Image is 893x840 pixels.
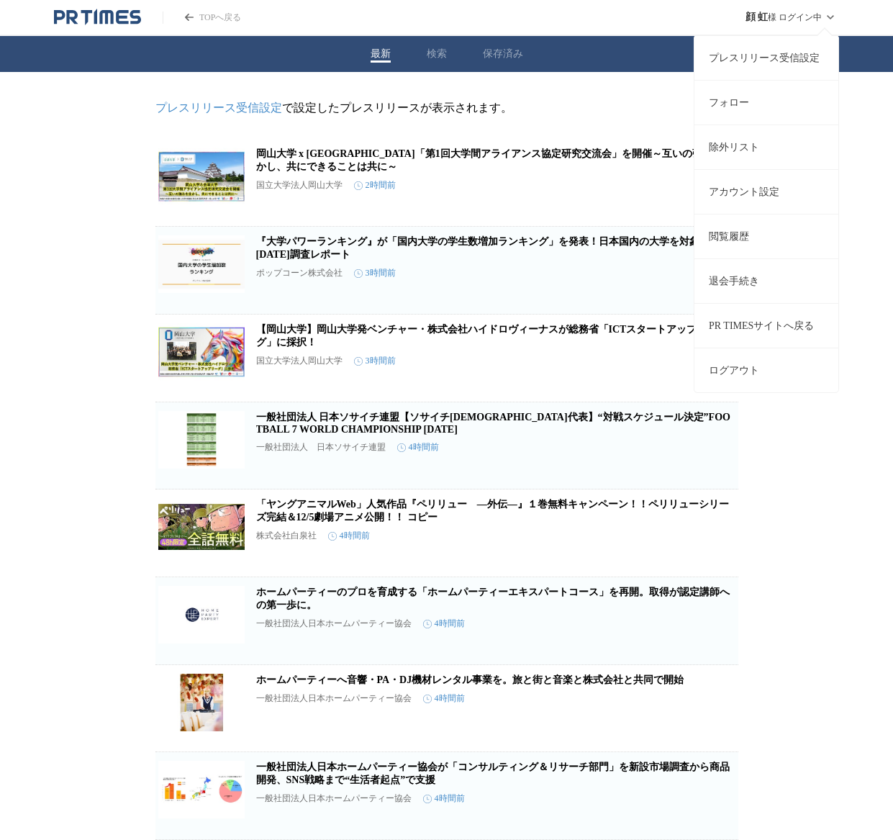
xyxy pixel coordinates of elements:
time: 4時間前 [423,692,465,705]
a: プレスリリース受信設定 [155,101,282,114]
p: 株式会社白泉社 [256,530,317,542]
button: 最新 [371,48,391,60]
a: 退会手続き [694,258,838,303]
img: 『大学パワーランキング』が「国内大学の学生数増加ランキング」を発表！日本国内の大学を対象にした2025年調査レポート [158,235,245,293]
a: アカウント設定 [694,169,838,214]
p: 一般社団法人日本ホームパーティー協会 [256,618,412,630]
a: 一般社団法人日本ホームパーティー協会が「コンサルティング＆リサーチ部門」を新設市場調査から商品開発、SNS戦略まで“生活者起点”で支援 [256,762,730,785]
img: 一般社団法人 日本ソサイチ連盟【ソサイチ日本代表】“対戦スケジュール決定”FOOTBALL 7 WORLD CHAMPIONSHIP 2025 [158,411,245,469]
img: 岡山大学 x 会津大学「第1回大学間アライアンス協定研究交流会」を開催～互いの強みを生かし、共にできることは共に～ [158,148,245,205]
a: PR TIMESのトップページはこちら [163,12,241,24]
time: 4時間前 [423,618,465,630]
a: PR TIMESサイトへ戻る [694,303,838,348]
img: 「ヤングアニマルWeb」人気作品『ペリリュー ―外伝―』１巻無料キャンペーン！！ペリリューシリーズ完結＆12/5劇場アニメ公開！！ コピー [158,498,245,556]
a: 【岡山大学】岡山大学発ベンチャー・株式会社ハイドロヴィーナスが総務省「ICTスタートアップリーグ」に採択！ [256,324,717,348]
a: 閲覧履歴 [694,214,838,258]
img: ホームパーティーのプロを育成する「ホームパーティーエキスパートコース」を再開。取得が認定講師への第一歩に。 [158,586,245,643]
button: 検索 [427,48,447,60]
p: で設定したプレスリリースが表示されます。 [155,101,738,116]
p: 一般社団法人日本ホームパーティー協会 [256,692,412,705]
a: ホームパーティーのプロを育成する「ホームパーティーエキスパートコース」を再開。取得が認定講師への第一歩に。 [256,587,730,610]
time: 3時間前 [354,267,396,279]
img: 【岡山大学】岡山大学発ベンチャー・株式会社ハイドロヴィーナスが総務省「ICTスタートアップリーグ」に採択！ [158,323,245,381]
span: 顔 虹 [745,11,769,24]
p: 国立大学法人岡山大学 [256,179,343,191]
time: 2時間前 [354,179,396,191]
img: ホームパーティーへ音響・PA・DJ機材レンタル事業を。旅と街と音楽と株式会社と共同で開始 [158,674,245,731]
p: ポップコーン株式会社 [256,267,343,279]
p: 一般社団法人 日本ソサイチ連盟 [256,441,386,453]
p: 一般社団法人日本ホームパーティー協会 [256,792,412,805]
button: ログアウト [694,348,838,392]
a: 岡山大学 x [GEOGRAPHIC_DATA]「第1回大学間アライアンス協定研究交流会」を開催～互いの強みを生かし、共にできることは共に～ [256,148,733,172]
time: 3時間前 [354,355,396,367]
time: 4時間前 [397,441,439,453]
a: PR TIMESのトップページはこちら [54,9,141,26]
time: 4時間前 [328,530,370,542]
p: 国立大学法人岡山大学 [256,355,343,367]
time: 4時間前 [423,792,465,805]
a: ホームパーティーへ音響・PA・DJ機材レンタル事業を。旅と街と音楽と株式会社と共同で開始 [256,674,684,685]
a: フォロー [694,80,838,125]
a: プレスリリース受信設定 [694,35,838,80]
a: 一般社団法人 日本ソサイチ連盟【ソサイチ[DEMOGRAPHIC_DATA]代表】“対戦スケジュール決定”FOOTBALL 7 WORLD CHAMPIONSHIP [DATE] [256,412,730,435]
button: 保存済み [483,48,523,60]
a: 「ヤングアニマルWeb」人気作品『ペリリュー ―外伝―』１巻無料キャンペーン！！ペリリューシリーズ完結＆12/5劇場アニメ公開！！ コピー [256,499,729,523]
a: 『大学パワーランキング』が「国内大学の学生数増加ランキング」を発表！日本国内の大学を対象にした[DATE]調査レポート [256,236,730,260]
a: 除外リスト [694,125,838,169]
img: 一般社団法人日本ホームパーティー協会が「コンサルティング＆リサーチ部門」を新設市場調査から商品開発、SNS戦略まで“生活者起点”で支援 [158,761,245,818]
